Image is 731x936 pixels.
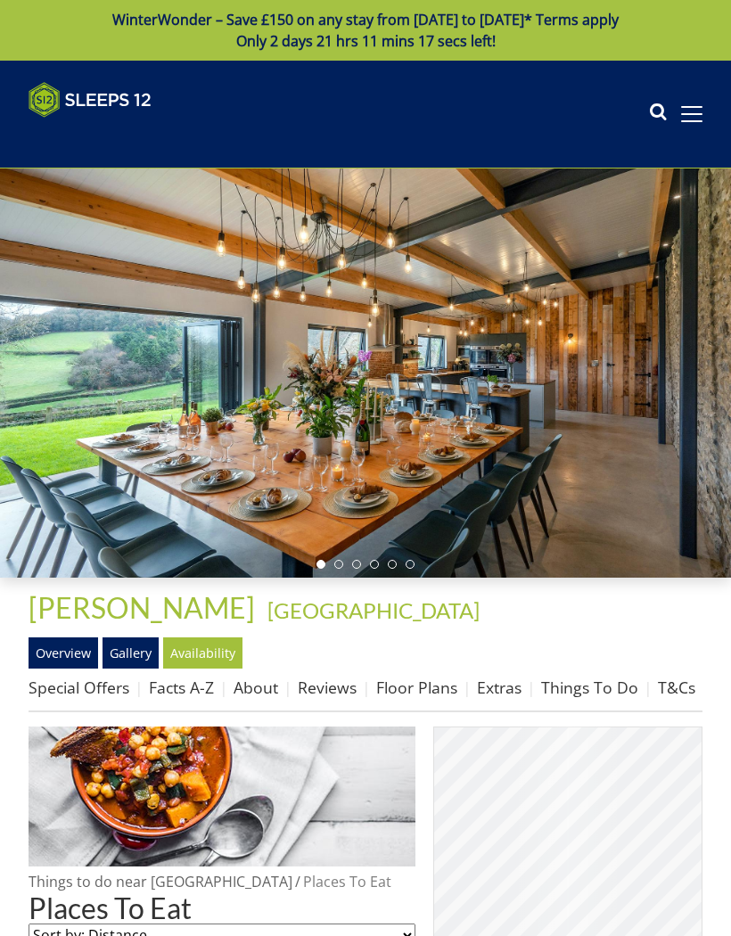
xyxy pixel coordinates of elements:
[267,597,480,623] a: [GEOGRAPHIC_DATA]
[163,637,242,668] a: Availability
[376,677,457,698] a: Floor Plans
[20,128,207,144] iframe: Customer reviews powered by Trustpilot
[29,892,415,924] h1: Places To Eat
[29,677,129,698] a: Special Offers
[103,637,159,668] a: Gallery
[29,637,98,668] a: Overview
[236,31,496,51] span: Only 2 days 21 hrs 11 mins 17 secs left!
[29,590,255,625] span: [PERSON_NAME]
[260,597,480,623] span: -
[29,590,260,625] a: [PERSON_NAME]
[234,677,278,698] a: About
[29,872,292,891] a: Things to do near [GEOGRAPHIC_DATA]
[29,82,152,118] img: Sleeps 12
[541,677,638,698] a: Things To Do
[298,677,357,698] a: Reviews
[658,677,695,698] a: T&Cs
[149,677,214,698] a: Facts A-Z
[303,872,391,891] a: Places To Eat
[477,677,522,698] a: Extras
